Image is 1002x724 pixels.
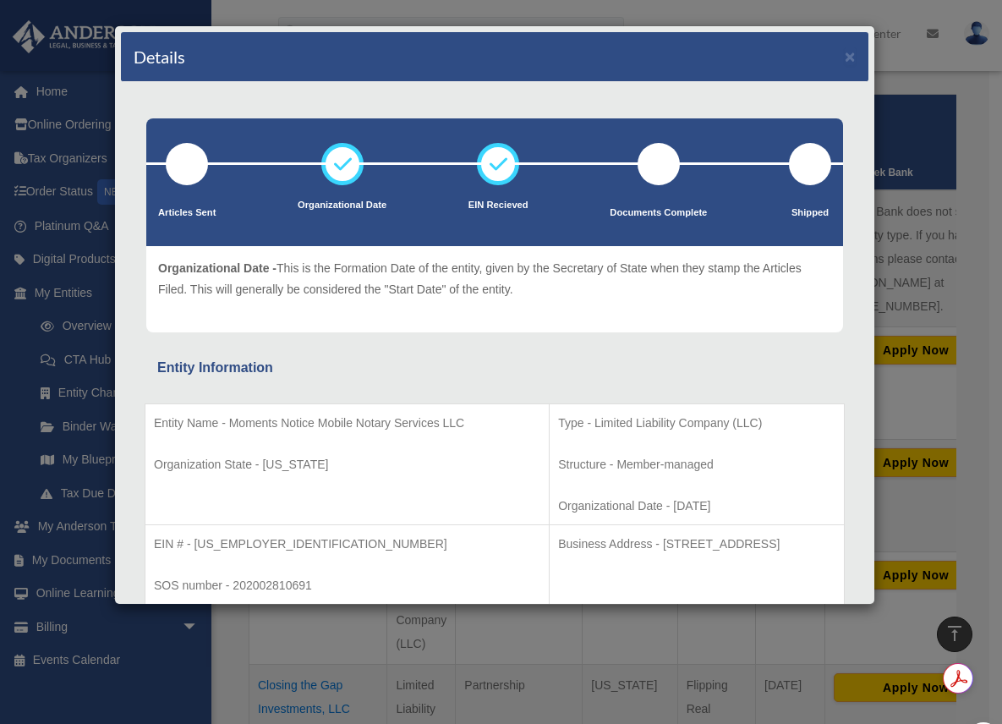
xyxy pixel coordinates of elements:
[558,534,835,555] p: Business Address - [STREET_ADDRESS]
[154,534,540,555] p: EIN # - [US_EMPLOYER_IDENTIFICATION_NUMBER]
[157,356,832,380] div: Entity Information
[558,496,835,517] p: Organizational Date - [DATE]
[154,413,540,434] p: Entity Name - Moments Notice Mobile Notary Services LLC
[845,47,856,65] button: ×
[298,197,386,214] p: Organizational Date
[154,454,540,475] p: Organization State - [US_STATE]
[789,205,831,222] p: Shipped
[154,575,540,596] p: SOS number - 202002810691
[158,258,831,299] p: This is the Formation Date of the entity, given by the Secretary of State when they stamp the Art...
[134,45,185,69] h4: Details
[158,205,216,222] p: Articles Sent
[468,197,528,214] p: EIN Recieved
[558,454,835,475] p: Structure - Member-managed
[610,205,707,222] p: Documents Complete
[558,413,835,434] p: Type - Limited Liability Company (LLC)
[158,261,277,275] span: Organizational Date -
